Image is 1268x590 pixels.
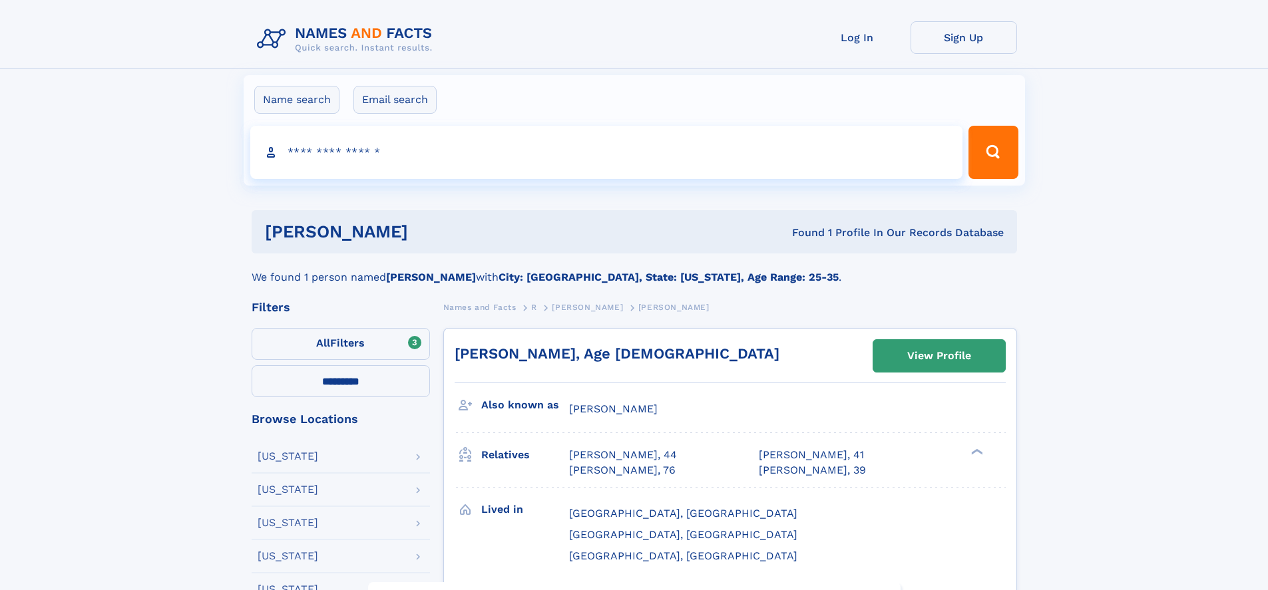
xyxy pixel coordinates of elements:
[481,498,569,521] h3: Lived in
[552,303,623,312] span: [PERSON_NAME]
[638,303,710,312] span: [PERSON_NAME]
[531,303,537,312] span: R
[804,21,911,54] a: Log In
[569,448,677,462] a: [PERSON_NAME], 44
[569,507,797,519] span: [GEOGRAPHIC_DATA], [GEOGRAPHIC_DATA]
[252,413,430,425] div: Browse Locations
[911,21,1017,54] a: Sign Up
[968,126,1018,179] button: Search Button
[250,126,963,179] input: search input
[759,463,866,478] a: [PERSON_NAME], 39
[499,271,839,283] b: City: [GEOGRAPHIC_DATA], State: [US_STATE], Age Range: 25-35
[569,528,797,541] span: [GEOGRAPHIC_DATA], [GEOGRAPHIC_DATA]
[600,225,1004,240] div: Found 1 Profile In Our Records Database
[907,341,971,371] div: View Profile
[481,444,569,466] h3: Relatives
[258,517,318,528] div: [US_STATE]
[569,549,797,562] span: [GEOGRAPHIC_DATA], [GEOGRAPHIC_DATA]
[258,484,318,495] div: [US_STATE]
[443,299,517,315] a: Names and Facts
[252,253,1017,285] div: We found 1 person named with .
[252,301,430,313] div: Filters
[353,86,437,114] label: Email search
[552,299,623,315] a: [PERSON_NAME]
[316,337,330,349] span: All
[569,463,676,478] a: [PERSON_NAME], 76
[254,86,339,114] label: Name search
[569,402,658,415] span: [PERSON_NAME]
[873,340,1005,372] a: View Profile
[252,21,443,57] img: Logo Names and Facts
[455,345,779,362] a: [PERSON_NAME], Age [DEMOGRAPHIC_DATA]
[258,551,318,561] div: [US_STATE]
[252,328,430,360] label: Filters
[759,448,864,462] a: [PERSON_NAME], 41
[258,451,318,462] div: [US_STATE]
[386,271,476,283] b: [PERSON_NAME]
[481,394,569,416] h3: Also known as
[531,299,537,315] a: R
[265,223,600,240] h1: [PERSON_NAME]
[968,448,984,456] div: ❯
